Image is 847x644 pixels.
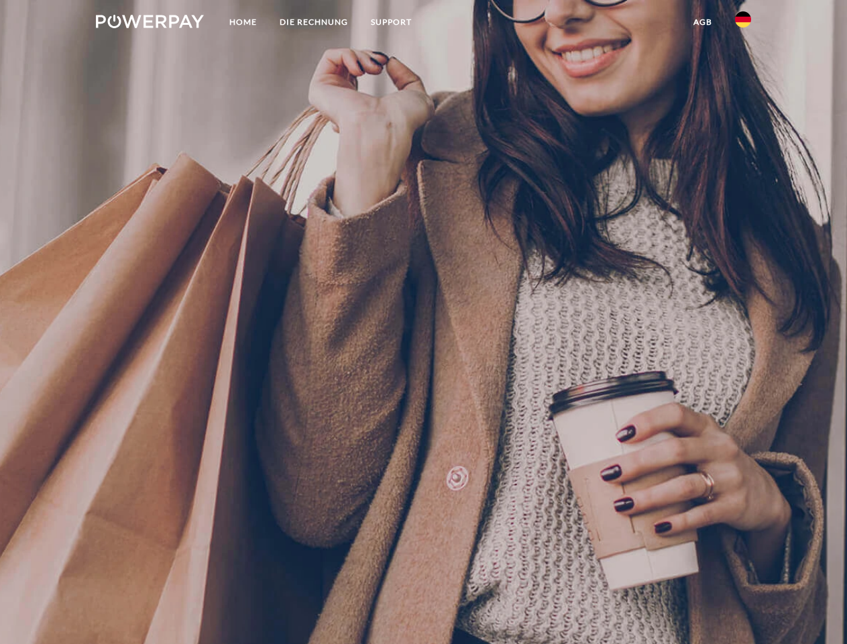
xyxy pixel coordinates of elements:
[218,10,268,34] a: Home
[96,15,204,28] img: logo-powerpay-white.svg
[735,11,751,28] img: de
[359,10,423,34] a: SUPPORT
[268,10,359,34] a: DIE RECHNUNG
[682,10,724,34] a: agb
